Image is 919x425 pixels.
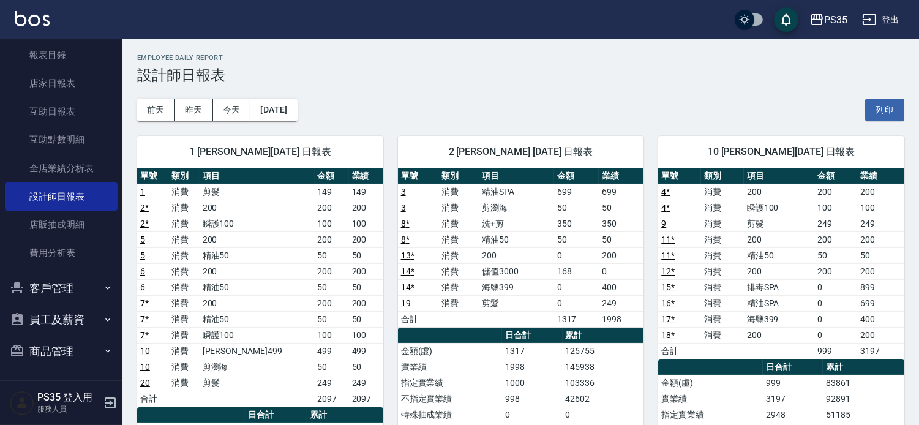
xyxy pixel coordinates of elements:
[140,362,150,372] a: 10
[438,216,479,231] td: 消費
[413,146,629,158] span: 2 [PERSON_NAME] [DATE] 日報表
[823,375,904,391] td: 83861
[599,184,643,200] td: 699
[744,216,814,231] td: 剪髮
[5,126,118,154] a: 互助點數明細
[479,279,554,295] td: 海鹽399
[823,359,904,375] th: 累計
[479,168,554,184] th: 項目
[200,359,315,375] td: 剪瀏海
[315,231,349,247] td: 200
[140,282,145,292] a: 6
[200,311,315,327] td: 精油50
[315,200,349,216] td: 200
[599,200,643,216] td: 50
[554,231,599,247] td: 50
[701,263,744,279] td: 消費
[200,375,315,391] td: 剪髮
[814,295,857,311] td: 0
[315,391,349,407] td: 2097
[200,168,315,184] th: 項目
[168,263,200,279] td: 消費
[200,327,315,343] td: 瞬護100
[701,327,744,343] td: 消費
[763,359,823,375] th: 日合計
[137,54,904,62] h2: Employee Daily Report
[744,295,814,311] td: 精油SPA
[438,231,479,247] td: 消費
[175,99,213,121] button: 昨天
[563,359,644,375] td: 145938
[398,168,644,328] table: a dense table
[438,279,479,295] td: 消費
[438,263,479,279] td: 消費
[315,168,349,184] th: 金額
[673,146,890,158] span: 10 [PERSON_NAME][DATE] 日報表
[865,99,904,121] button: 列印
[168,216,200,231] td: 消費
[814,311,857,327] td: 0
[502,359,562,375] td: 1998
[805,7,852,32] button: PS35
[814,279,857,295] td: 0
[349,391,383,407] td: 2097
[398,375,503,391] td: 指定實業績
[349,184,383,200] td: 149
[140,266,145,276] a: 6
[658,168,701,184] th: 單號
[315,279,349,295] td: 50
[701,295,744,311] td: 消費
[213,99,251,121] button: 今天
[168,375,200,391] td: 消費
[857,263,904,279] td: 200
[701,247,744,263] td: 消費
[398,343,503,359] td: 金額(虛)
[658,168,904,359] table: a dense table
[140,235,145,244] a: 5
[814,343,857,359] td: 999
[140,187,145,197] a: 1
[401,187,406,197] a: 3
[658,391,763,407] td: 實業績
[814,263,857,279] td: 200
[599,279,643,295] td: 400
[502,328,562,344] th: 日合計
[438,184,479,200] td: 消費
[744,279,814,295] td: 排毒SPA
[200,343,315,359] td: [PERSON_NAME]499
[401,203,406,212] a: 3
[599,295,643,311] td: 249
[823,391,904,407] td: 92891
[554,168,599,184] th: 金額
[701,168,744,184] th: 類別
[563,391,644,407] td: 42602
[744,247,814,263] td: 精油50
[744,327,814,343] td: 200
[701,216,744,231] td: 消費
[5,239,118,267] a: 費用分析表
[200,231,315,247] td: 200
[857,295,904,311] td: 699
[349,327,383,343] td: 100
[814,327,857,343] td: 0
[200,184,315,200] td: 剪髮
[349,343,383,359] td: 499
[814,168,857,184] th: 金額
[554,311,599,327] td: 1317
[814,200,857,216] td: 100
[857,184,904,200] td: 200
[168,231,200,247] td: 消費
[479,263,554,279] td: 儲值3000
[315,343,349,359] td: 499
[245,407,307,423] th: 日合計
[349,263,383,279] td: 200
[857,200,904,216] td: 100
[349,247,383,263] td: 50
[5,336,118,367] button: 商品管理
[37,391,100,404] h5: PS35 登入用
[479,231,554,247] td: 精油50
[857,311,904,327] td: 400
[701,184,744,200] td: 消費
[200,263,315,279] td: 200
[349,168,383,184] th: 業績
